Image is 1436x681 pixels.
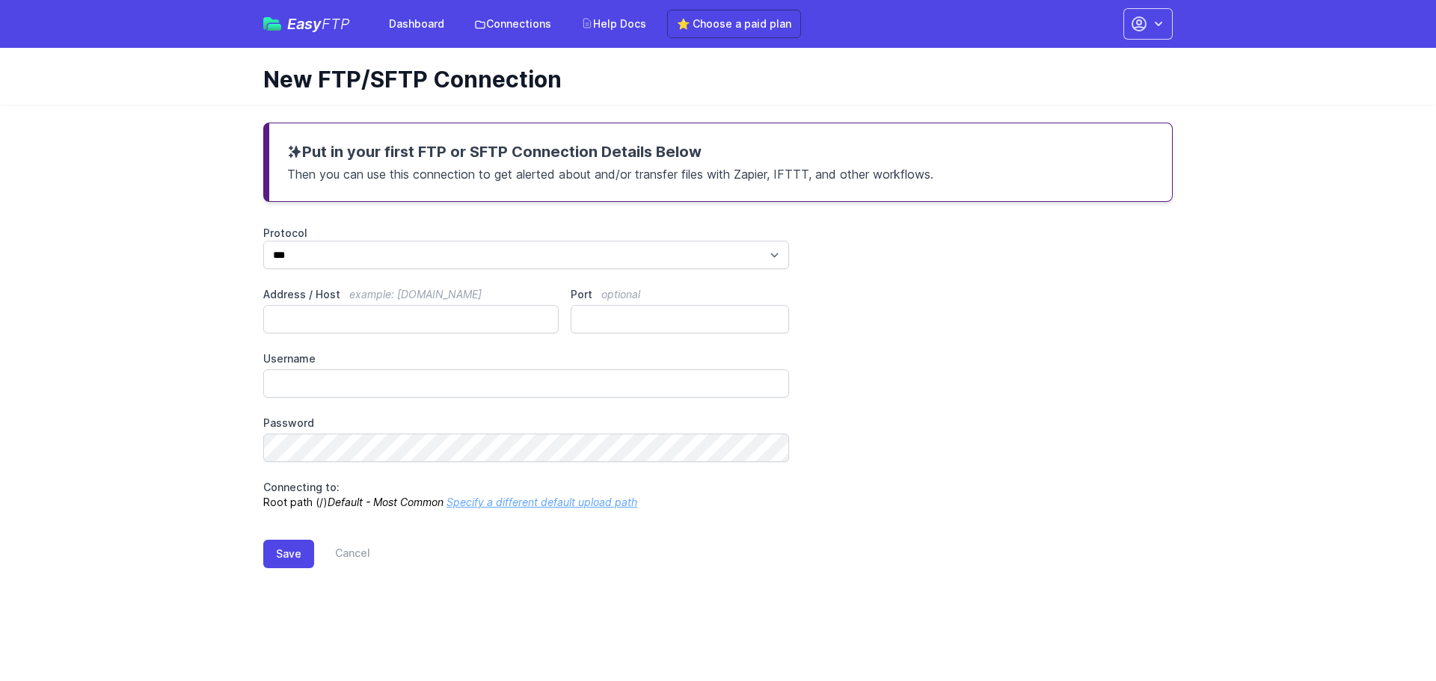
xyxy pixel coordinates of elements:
[571,287,789,302] label: Port
[349,288,482,301] span: example: [DOMAIN_NAME]
[263,287,559,302] label: Address / Host
[263,16,350,31] a: EasyFTP
[263,66,1161,93] h1: New FTP/SFTP Connection
[328,496,444,508] i: Default - Most Common
[601,288,640,301] span: optional
[263,226,789,241] label: Protocol
[667,10,801,38] a: ⭐ Choose a paid plan
[572,10,655,37] a: Help Docs
[762,375,780,392] keeper-lock: Open Keeper Popup
[263,17,281,31] img: easyftp_logo.png
[263,351,789,366] label: Username
[465,10,560,37] a: Connections
[263,540,314,568] button: Save
[263,416,789,431] label: Password
[314,540,370,568] a: Cancel
[322,15,350,33] span: FTP
[263,481,340,493] span: Connecting to:
[287,16,350,31] span: Easy
[380,10,453,37] a: Dashboard
[287,162,1154,183] p: Then you can use this connection to get alerted about and/or transfer files with Zapier, IFTTT, a...
[263,480,789,510] p: Root path (/)
[447,496,637,508] a: Specify a different default upload path
[287,141,1154,162] h3: Put in your first FTP or SFTP Connection Details Below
